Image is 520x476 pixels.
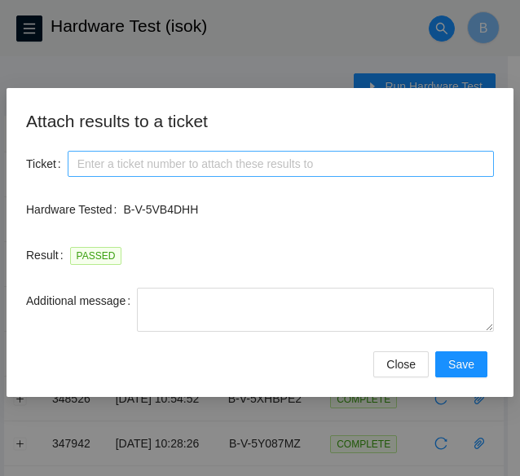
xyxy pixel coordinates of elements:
[26,201,112,218] span: Hardware Tested
[448,355,474,373] span: Save
[68,151,494,177] input: Enter a ticket number to attach these results to
[26,155,56,173] span: Ticket
[373,351,429,377] button: Close
[26,246,59,264] span: Result
[386,355,416,373] span: Close
[26,108,494,134] h2: Attach results to a ticket
[123,201,494,218] p: B-V-5VB4DHH
[70,247,122,265] span: PASSED
[435,351,487,377] button: Save
[26,292,126,310] span: Additional message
